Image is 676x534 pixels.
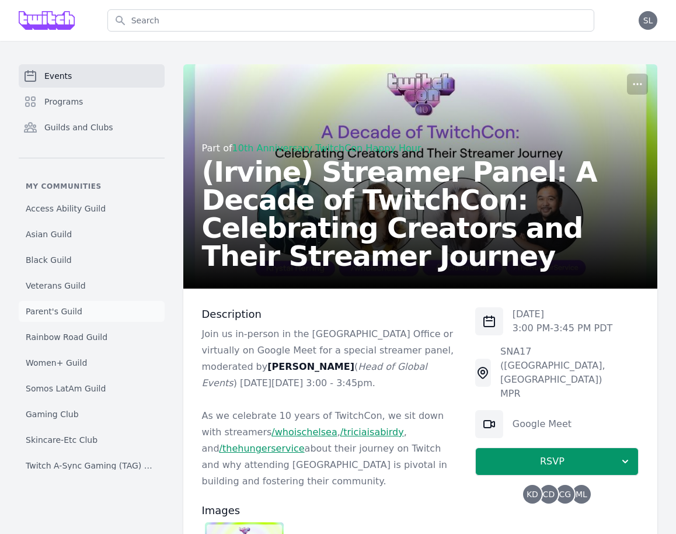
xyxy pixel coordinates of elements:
em: Head of Global Events [202,361,427,389]
a: Events [19,64,165,88]
a: Women+ Guild [19,352,165,373]
p: Join us in-person in the [GEOGRAPHIC_DATA] Office or virtually on Google Meet for a special strea... [202,326,457,391]
span: KD [527,490,538,498]
a: Access Ability Guild [19,198,165,219]
span: CD [543,490,555,498]
a: Rainbow Road Guild [19,327,165,348]
span: Gaming Club [26,408,79,420]
span: Events [44,70,72,82]
a: Veterans Guild [19,275,165,296]
input: Search [107,9,594,32]
a: Black Guild [19,249,165,271]
a: Parent's Guild [19,301,165,322]
a: Twitch A-Sync Gaming (TAG) Club [19,455,165,476]
span: Women+ Guild [26,357,87,369]
h3: Description [202,307,457,321]
span: RSVP [485,455,619,469]
h3: Images [202,504,457,518]
img: Grove [19,11,75,30]
span: Asian Guild [26,228,72,240]
h2: (Irvine) Streamer Panel: A Decade of TwitchCon: Celebrating Creators and Their Streamer Journey [202,158,639,270]
span: Skincare-Etc Club [26,434,97,446]
button: SL [639,11,657,30]
a: Google Meet [513,418,572,429]
span: CG [559,490,572,498]
span: Somos LatAm Guild [26,383,106,394]
nav: Sidebar [19,64,165,470]
a: Skincare-Etc Club [19,429,165,450]
p: As we celebrate 10 years of TwitchCon, we sit down with streamers , , and about their journey on ... [202,408,457,490]
a: 10th Anniversary TwitchCon Happy Hour [232,143,421,154]
span: Access Ability Guild [26,203,106,214]
span: Guilds and Clubs [44,122,113,133]
strong: [PERSON_NAME] [267,361,354,372]
div: SNA17 ([GEOGRAPHIC_DATA], [GEOGRAPHIC_DATA]) [500,345,639,387]
a: Gaming Club [19,404,165,425]
p: 3:00 PM - 3:45 PM PDT [513,321,613,335]
p: My communities [19,182,165,191]
button: RSVP [475,448,639,476]
a: /thehungerservice [219,443,305,454]
span: Black Guild [26,254,72,266]
div: MPR [500,387,639,401]
a: Programs [19,90,165,113]
a: Somos LatAm Guild [19,378,165,399]
span: ML [576,490,587,498]
p: [DATE] [513,307,613,321]
a: /triciaisabirdy [340,426,404,438]
span: Veterans Guild [26,280,86,292]
span: Rainbow Road Guild [26,331,107,343]
span: Programs [44,96,83,108]
a: Asian Guild [19,224,165,245]
a: /whoischelsea [271,426,337,438]
span: Parent's Guild [26,306,82,317]
a: Guilds and Clubs [19,116,165,139]
span: SL [643,16,653,25]
div: Part of [202,141,639,155]
span: Twitch A-Sync Gaming (TAG) Club [26,460,158,471]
